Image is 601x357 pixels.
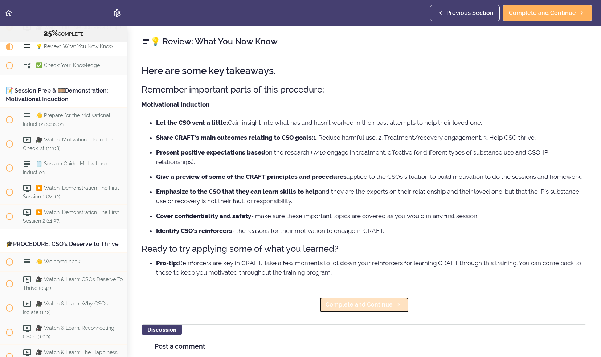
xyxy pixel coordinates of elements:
[430,5,500,21] a: Previous Section
[36,62,100,68] span: ✅ Check: Your Knowledge
[23,185,119,200] span: ▶️ Watch: Demonstration The First Session 1 (24:12)
[156,149,265,156] strong: Present positive expectations based
[156,118,586,127] li: Gain insight into what has and hasn’t worked in their past attempts to help their loved one.
[156,134,313,141] strong: Share CRAFT’s main outcomes relating to CSO goals:
[446,9,494,17] span: Previous Section
[319,297,409,313] a: Complete and Continue
[156,211,586,221] li: - make sure these important topics are covered as you would in any first session.
[156,227,232,234] strong: Identify CSO’s reinforcers
[156,259,179,267] strong: Pro-tip:
[142,101,209,108] strong: Motivational Induction
[326,300,393,309] span: Complete and Continue
[23,301,108,315] span: 🎥 Watch & Learn: Why CSOs Isolate (1:12)
[23,161,109,175] span: 🗒️ Session Guide: Motivational Induction
[36,44,113,49] span: 💡 Review: What You Now Know
[156,173,347,180] strong: Give a preview of some of the CRAFT principles and procedures
[36,259,81,265] span: 👋 Welcome back!
[156,226,586,235] li: - the reasons for their motivation to engage in CRAFT.
[156,188,319,195] strong: Emphasize to the CSO that they can learn skills to help
[156,148,586,167] li: on the research (7/10 engage in treatment, effective for different types of substance use and CSO...
[4,9,13,17] svg: Back to course curriculum
[44,29,58,37] span: 25%
[156,172,586,181] li: applied to the CSOs situation to build motivation to do the sessions and homework.
[155,343,573,350] h4: Post a comment
[156,133,586,142] li: 1. Reduce harmful use, 2. Treatment/recovery engagement, 3. Help CSO thrive.
[142,83,586,95] h3: Remember important parts of this procedure:
[156,187,586,206] li: and they are the experts on their relationship and their loved one, but that the IP’s substance u...
[23,137,114,151] span: 🎥 Watch: Motivational Induction Checklist (11:08)
[23,210,119,224] span: ▶️ Watch: Demonstration The First Session 2 (11:37)
[113,9,122,17] svg: Settings Menu
[23,112,110,127] span: 👋 Prepare for the Motivational Induction session
[142,243,586,255] h3: Ready to try applying some of what you learned?
[509,9,576,17] span: Complete and Continue
[142,325,182,335] div: Discussion
[142,35,586,48] h2: 💡 Review: What You Now Know
[156,119,228,126] strong: Let the CSO vent a little:
[503,5,592,21] a: Complete and Continue
[23,325,114,340] span: 🎥 Watch & Learn: Reconnecting CSOs (1:00)
[156,258,586,277] li: Reinforcers are key in CRAFT. Take a few moments to jot down your reinforcers for learning CRAFT ...
[142,66,586,76] h2: Here are some key takeaways.
[9,29,118,38] div: COMPLETE
[23,277,123,291] span: 🎥 Watch & Learn: CSOs Deserve To Thrive (0:41)
[156,212,251,219] strong: Cover confidentiality and safety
